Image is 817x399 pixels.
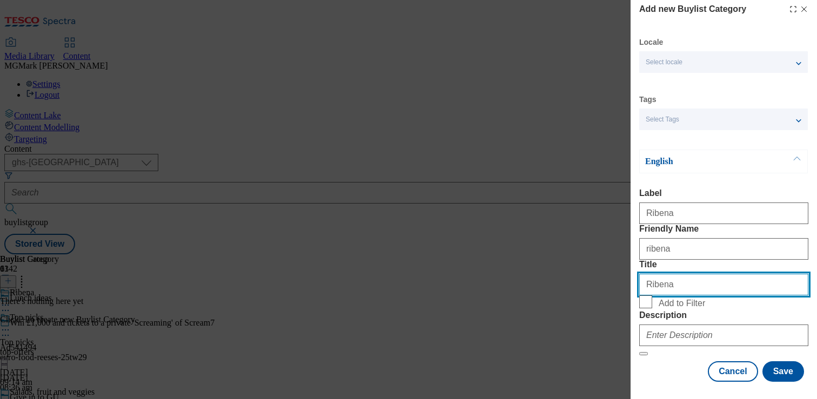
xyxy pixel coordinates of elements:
span: Add to Filter [659,299,705,308]
input: Enter Friendly Name [639,238,808,260]
button: Cancel [708,361,758,382]
input: Enter Title [639,274,808,295]
label: Friendly Name [639,224,808,234]
label: Title [639,260,808,269]
input: Enter Label [639,202,808,224]
button: Select Tags [639,109,808,130]
button: Select locale [639,51,808,73]
span: Select locale [646,58,682,66]
span: Select Tags [646,116,679,124]
label: Locale [639,39,663,45]
input: Enter Description [639,324,808,346]
p: English [645,156,759,167]
label: Label [639,188,808,198]
button: Save [762,361,804,382]
label: Description [639,310,808,320]
label: Tags [639,97,657,103]
h4: Add new Buylist Category [639,3,746,16]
